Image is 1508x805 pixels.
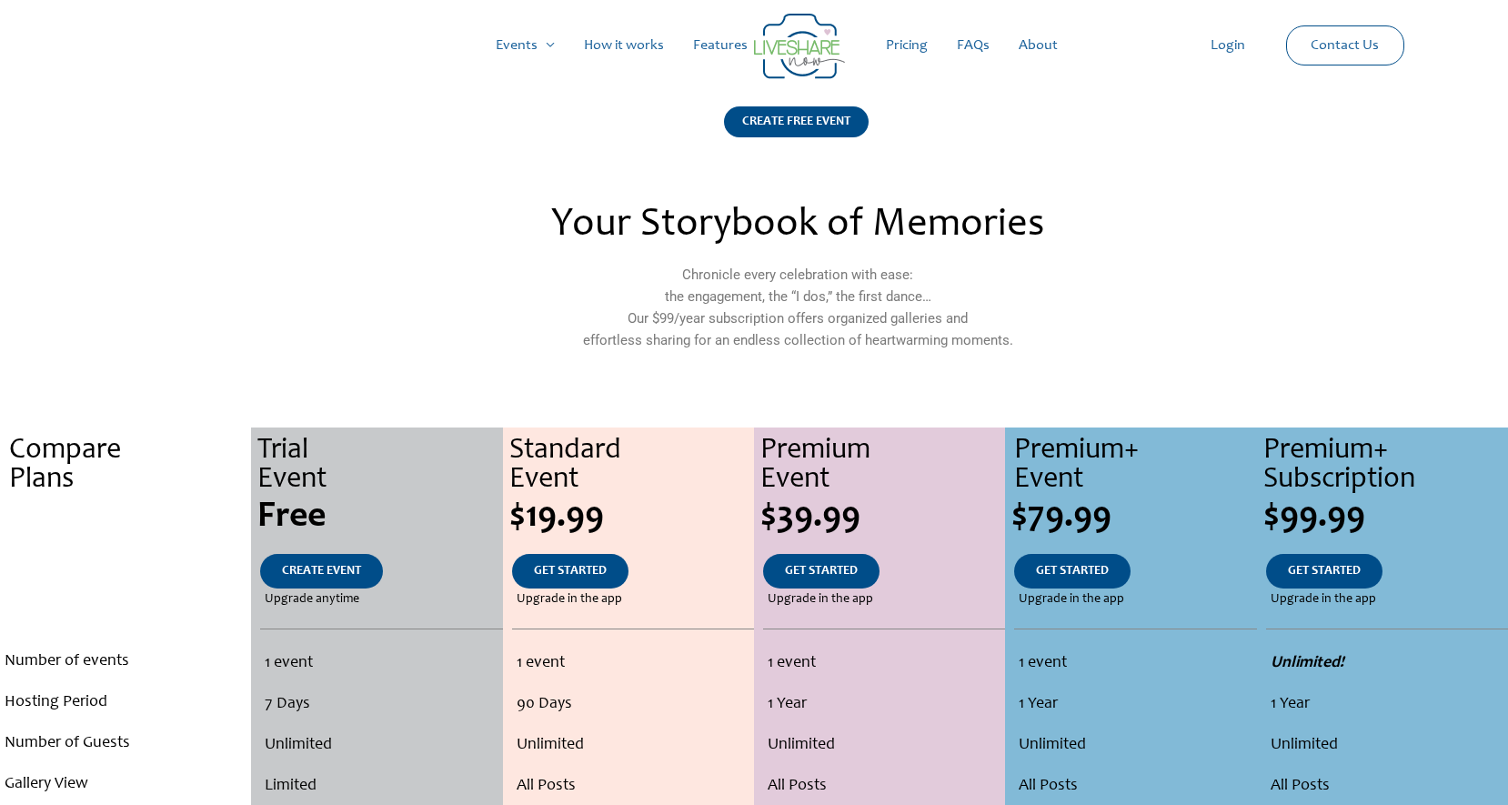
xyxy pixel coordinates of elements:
[785,565,858,578] span: GET STARTED
[1263,437,1508,495] div: Premium+ Subscription
[9,437,251,495] div: Compare Plans
[679,16,762,75] a: Features
[5,641,246,682] li: Number of events
[1288,565,1361,578] span: GET STARTED
[102,554,149,589] a: .
[1019,589,1124,610] span: Upgrade in the app
[760,437,1005,495] div: Premium Event
[768,684,1000,725] li: 1 Year
[1271,725,1503,766] li: Unlimited
[5,723,246,764] li: Number of Guests
[724,106,869,160] a: CREATE FREE EVENT
[1271,655,1344,671] strong: Unlimited!
[754,14,845,79] img: Group 14 | Live Photo Slideshow for Events | Create Free Events Album for Any Occasion
[517,725,749,766] li: Unlimited
[509,437,754,495] div: Standard Event
[1263,499,1508,536] div: $99.99
[282,565,361,578] span: CREATE EVENT
[1014,437,1256,495] div: Premium+ Event
[509,499,754,536] div: $19.99
[260,554,383,589] a: CREATE EVENT
[1004,16,1072,75] a: About
[512,554,628,589] a: GET STARTED
[32,16,1476,75] nav: Site Navigation
[1036,565,1109,578] span: GET STARTED
[124,593,127,606] span: .
[763,554,880,589] a: GET STARTED
[517,589,622,610] span: Upgrade in the app
[724,106,869,137] div: CREATE FREE EVENT
[404,206,1191,246] h2: Your Storybook of Memories
[1019,725,1252,766] li: Unlimited
[5,764,246,805] li: Gallery View
[768,589,873,610] span: Upgrade in the app
[1011,499,1256,536] div: $79.99
[1196,16,1260,75] a: Login
[1271,589,1376,610] span: Upgrade in the app
[5,682,246,723] li: Hosting Period
[1019,643,1252,684] li: 1 event
[1266,554,1382,589] a: GET STARTED
[871,16,942,75] a: Pricing
[1014,554,1131,589] a: GET STARTED
[265,643,497,684] li: 1 event
[265,684,497,725] li: 7 Days
[1271,684,1503,725] li: 1 Year
[481,16,569,75] a: Events
[760,499,1005,536] div: $39.99
[124,565,127,578] span: .
[534,565,607,578] span: GET STARTED
[257,437,502,495] div: Trial Event
[121,499,130,536] span: .
[569,16,679,75] a: How it works
[1019,684,1252,725] li: 1 Year
[517,643,749,684] li: 1 event
[1296,26,1393,65] a: Contact Us
[942,16,1004,75] a: FAQs
[517,684,749,725] li: 90 Days
[768,725,1000,766] li: Unlimited
[404,264,1191,351] p: Chronicle every celebration with ease: the engagement, the “I dos,” the first dance… Our $99/year...
[265,725,497,766] li: Unlimited
[257,499,502,536] div: Free
[768,643,1000,684] li: 1 event
[265,589,359,610] span: Upgrade anytime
